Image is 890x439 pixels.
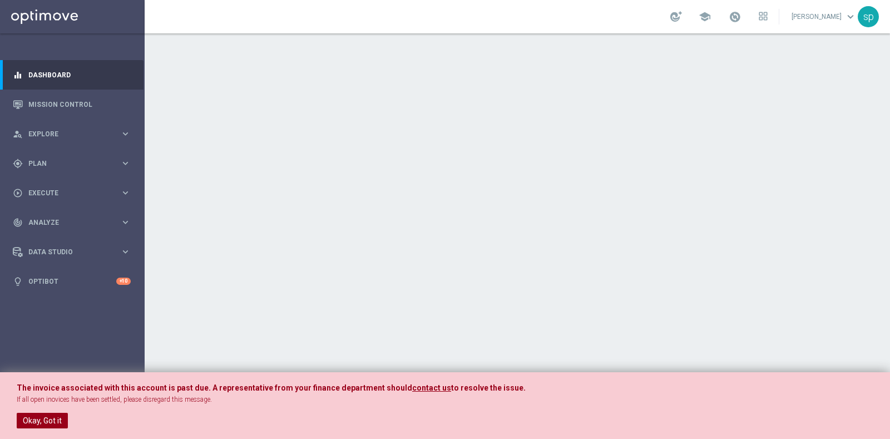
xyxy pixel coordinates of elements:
div: Explore [13,129,120,139]
i: keyboard_arrow_right [120,246,131,257]
span: Plan [28,160,120,167]
div: Analyze [13,218,120,228]
i: gps_fixed [13,159,23,169]
div: Execute [13,188,120,198]
div: Mission Control [13,90,131,119]
span: keyboard_arrow_down [844,11,857,23]
a: contact us [412,383,451,393]
a: Mission Control [28,90,131,119]
p: If all open inovices have been settled, please disregard this message. [17,395,873,405]
button: Data Studio keyboard_arrow_right [12,248,131,257]
i: play_circle_outline [13,188,23,198]
i: person_search [13,129,23,139]
i: track_changes [13,218,23,228]
a: Optibot [28,267,116,296]
button: Okay, Got it [17,413,68,428]
i: equalizer [13,70,23,80]
span: school [699,11,711,23]
a: Dashboard [28,60,131,90]
div: Data Studio [13,247,120,257]
span: The invoice associated with this account is past due. A representative from your finance departme... [17,383,412,392]
span: Data Studio [28,249,120,255]
button: lightbulb Optibot +10 [12,277,131,286]
a: [PERSON_NAME]keyboard_arrow_down [790,8,858,25]
span: Execute [28,190,120,196]
i: keyboard_arrow_right [120,158,131,169]
i: lightbulb [13,277,23,287]
div: sp [858,6,879,27]
button: Mission Control [12,100,131,109]
span: Analyze [28,219,120,226]
div: +10 [116,278,131,285]
button: play_circle_outline Execute keyboard_arrow_right [12,189,131,198]
i: keyboard_arrow_right [120,129,131,139]
i: keyboard_arrow_right [120,188,131,198]
button: track_changes Analyze keyboard_arrow_right [12,218,131,227]
i: keyboard_arrow_right [120,217,131,228]
span: to resolve the issue. [451,383,526,392]
div: Dashboard [13,60,131,90]
button: person_search Explore keyboard_arrow_right [12,130,131,139]
div: Optibot [13,267,131,296]
button: gps_fixed Plan keyboard_arrow_right [12,159,131,168]
div: Plan [13,159,120,169]
span: Explore [28,131,120,137]
button: equalizer Dashboard [12,71,131,80]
